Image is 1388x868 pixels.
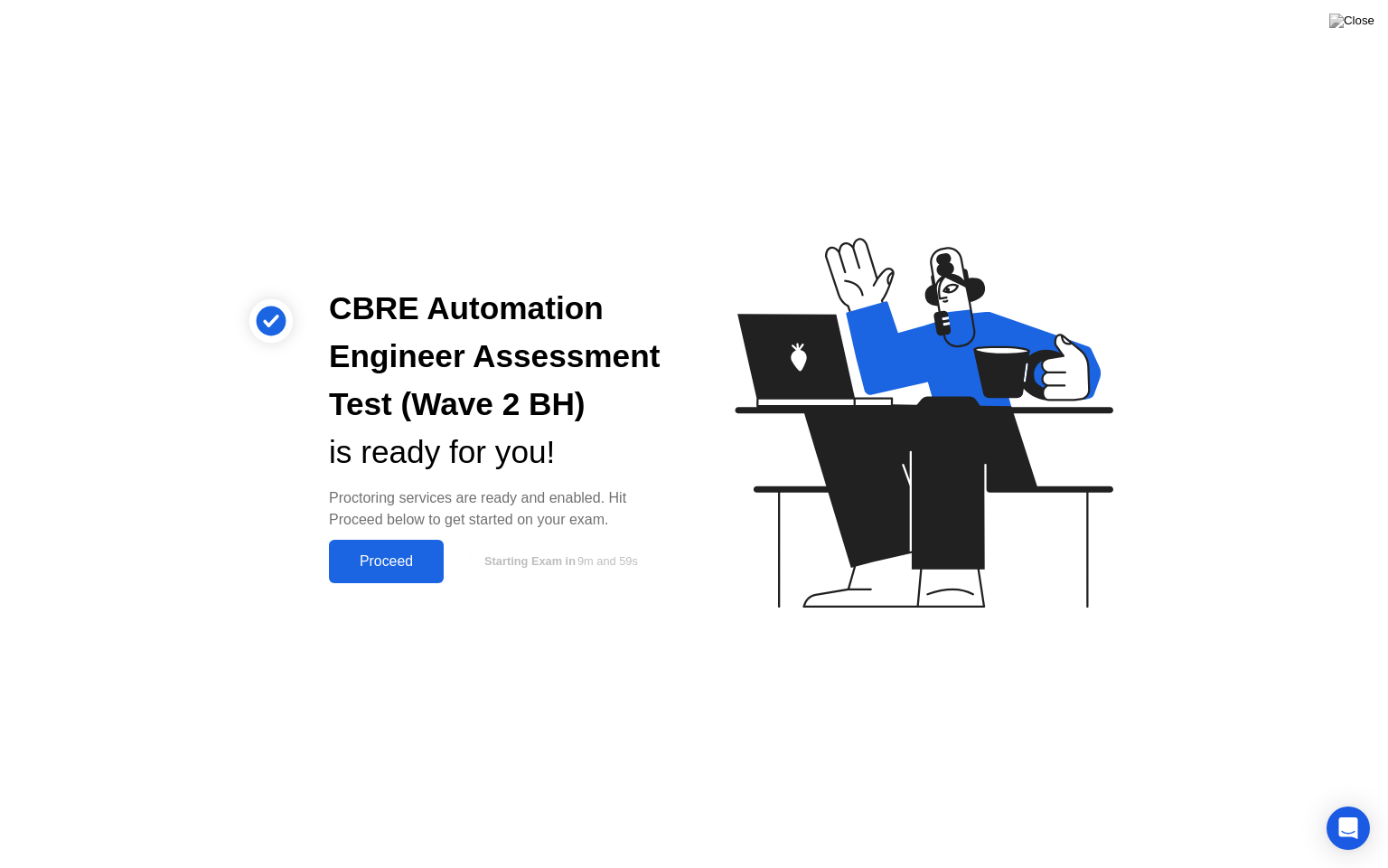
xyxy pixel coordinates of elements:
[329,285,665,428] div: CBRE Automation Engineer Assessment Test (Wave 2 BH)
[1327,807,1370,850] div: Open Intercom Messenger
[329,487,665,531] div: Proctoring services are ready and enabled. Hit Proceed below to get started on your exam.
[329,429,665,476] div: is ready for you!
[329,540,444,583] button: Proceed
[453,544,665,579] button: Starting Exam in9m and 59s
[334,553,438,570] div: Proceed
[1329,14,1374,28] img: Close
[577,554,638,568] span: 9m and 59s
